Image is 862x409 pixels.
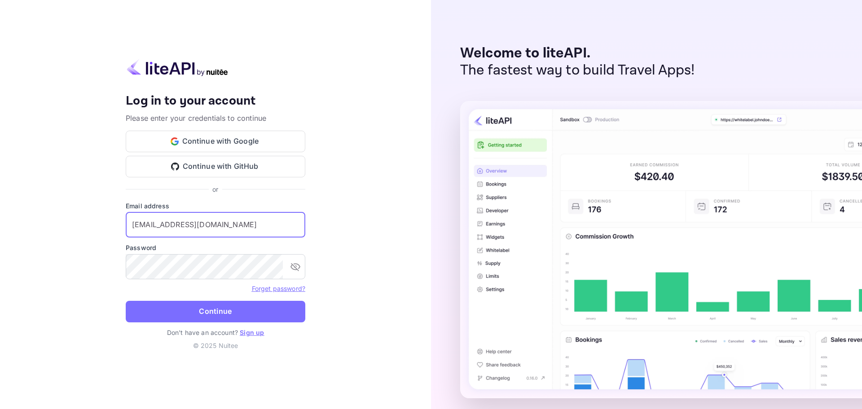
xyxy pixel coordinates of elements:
p: Please enter your credentials to continue [126,113,305,123]
a: Forget password? [252,285,305,292]
p: or [212,185,218,194]
label: Email address [126,201,305,211]
button: Continue with Google [126,131,305,152]
a: Sign up [240,329,264,336]
button: Continue [126,301,305,322]
p: Welcome to liteAPI. [460,45,695,62]
p: © 2025 Nuitee [126,341,305,350]
p: Don't have an account? [126,328,305,337]
a: Forget password? [252,284,305,293]
label: Password [126,243,305,252]
p: The fastest way to build Travel Apps! [460,62,695,79]
button: toggle password visibility [286,258,304,276]
h4: Log in to your account [126,93,305,109]
input: Enter your email address [126,212,305,237]
img: liteapi [126,59,229,76]
button: Continue with GitHub [126,156,305,177]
